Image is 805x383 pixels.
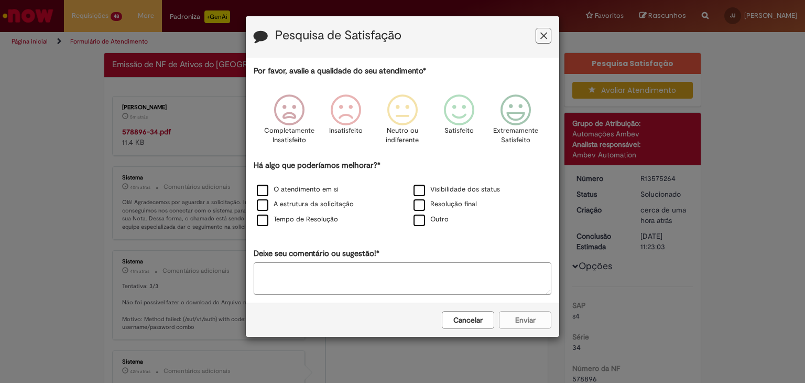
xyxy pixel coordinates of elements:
[257,185,339,195] label: O atendimento em si
[432,87,486,158] div: Satisfeito
[264,126,314,145] p: Completamente Insatisfeito
[257,199,354,209] label: A estrutura da solicitação
[254,248,379,259] label: Deixe seu comentário ou sugestão!*
[384,126,421,145] p: Neutro ou indiferente
[489,87,542,158] div: Extremamente Satisfeito
[329,126,363,136] p: Insatisfeito
[254,66,426,77] label: Por favor, avalie a qualidade do seu atendimento*
[414,185,500,195] label: Visibilidade dos status
[262,87,316,158] div: Completamente Insatisfeito
[254,160,551,228] div: Há algo que poderíamos melhorar?*
[275,29,401,42] label: Pesquisa de Satisfação
[444,126,474,136] p: Satisfeito
[442,311,494,329] button: Cancelar
[493,126,538,145] p: Extremamente Satisfeito
[319,87,373,158] div: Insatisfeito
[257,215,338,225] label: Tempo de Resolução
[414,215,449,225] label: Outro
[414,199,477,209] label: Resolução final
[376,87,429,158] div: Neutro ou indiferente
